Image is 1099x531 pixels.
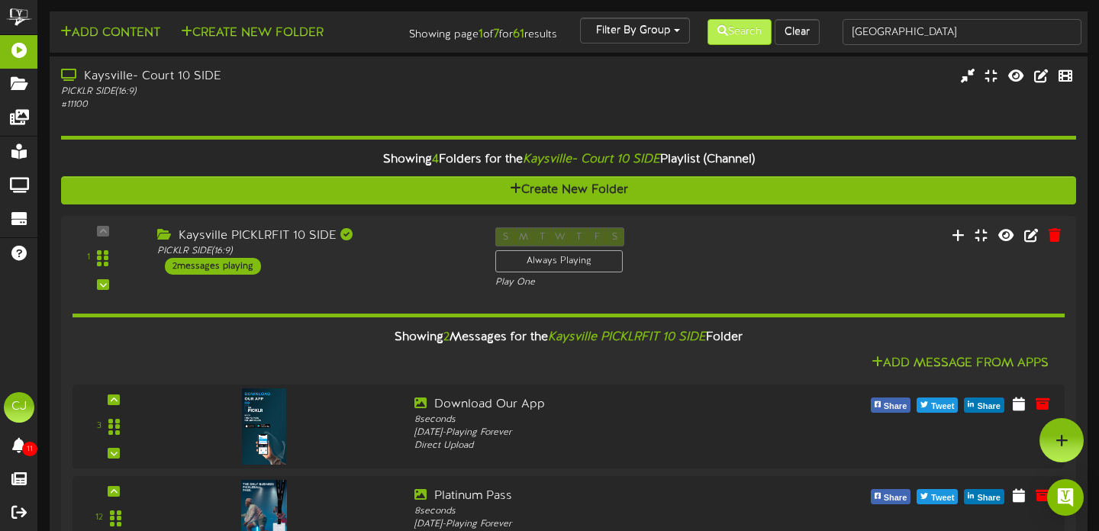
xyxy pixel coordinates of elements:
button: Create New Folder [176,24,328,43]
button: Add Message From Apps [867,354,1053,373]
span: 4 [432,153,439,166]
div: Showing Folders for the Playlist (Channel) [50,143,1088,176]
strong: 61 [513,27,524,41]
span: Share [881,398,910,415]
div: Kaysville PICKLRFIT 10 SIDE [157,227,472,245]
div: # 11100 [61,98,471,111]
strong: 7 [494,27,499,41]
button: Add Content [56,24,165,43]
div: Play One [495,276,727,289]
div: Showing Messages for the Folder [61,321,1076,354]
div: Open Intercom Messenger [1047,479,1084,516]
button: Filter By Group [580,18,690,43]
button: Create New Folder [61,176,1076,204]
div: Always Playing [495,250,623,272]
button: Share [871,397,911,413]
div: Direct Upload [414,439,805,452]
button: Clear [775,19,820,45]
div: 12 [95,511,103,524]
div: 2 messages playing [165,258,261,275]
div: Download Our App [414,396,805,414]
i: Kaysville- Court 10 SIDE [523,153,660,166]
span: Tweet [928,398,957,415]
span: Share [881,490,910,507]
span: Share [974,490,1004,507]
div: PICKLR SIDE ( 16:9 ) [61,85,471,98]
button: Tweet [917,397,958,413]
div: CJ [4,392,34,423]
button: Share [964,397,1004,413]
div: PICKLR SIDE ( 16:9 ) [157,245,472,258]
div: Kaysville- Court 10 SIDE [61,68,471,85]
div: [DATE] - Playing Forever [414,426,805,439]
span: 11 [22,442,37,456]
div: 8 seconds [414,505,805,518]
span: Share [974,398,1004,415]
div: 8 seconds [414,414,805,426]
button: Share [964,489,1004,504]
button: Share [871,489,911,504]
div: [DATE] - Playing Forever [414,518,805,531]
div: Platinum Pass [414,488,805,505]
button: Search [707,19,772,45]
span: Tweet [928,490,957,507]
input: -- Search Playlists by Name -- [843,19,1082,45]
strong: 1 [479,27,483,41]
div: Showing page of for results [394,18,569,43]
i: Kaysville PICKLRFIT 10 SIDE [548,330,706,344]
img: 5dbd70e9-b940-4998-8229-b5b49e92e584academy2.png [242,388,286,465]
span: 2 [443,330,450,344]
button: Tweet [917,489,958,504]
